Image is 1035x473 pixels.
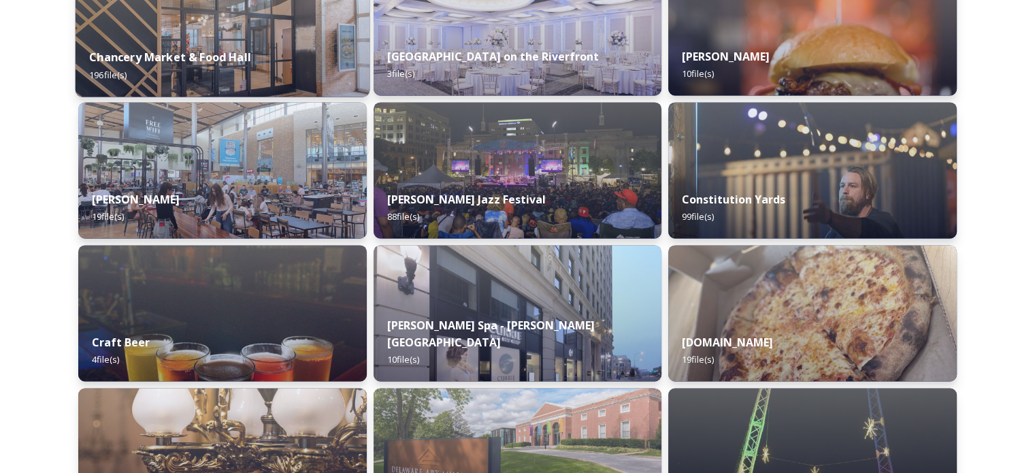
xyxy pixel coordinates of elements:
[668,245,957,381] img: ba1acd64-1d9d-4d71-a9a2-657da1ac92f5.jpg
[387,353,419,365] span: 10 file(s)
[682,353,714,365] span: 19 file(s)
[387,318,595,350] strong: [PERSON_NAME] Spa - [PERSON_NAME][GEOGRAPHIC_DATA]
[682,210,714,223] span: 99 file(s)
[682,335,773,350] strong: [DOMAIN_NAME]
[682,67,714,80] span: 10 file(s)
[668,102,957,238] img: 5beaae04-ae0f-478f-b052-e20ff96076a9.jpg
[387,49,599,64] strong: [GEOGRAPHIC_DATA] on the Riverfront
[374,245,662,381] img: a7e77c9f-8546-4606-accc-812746558bfc.jpg
[78,102,367,238] img: bf87ad58-5701-4bfd-912c-e097cdbcdaf6.jpg
[92,192,180,207] strong: [PERSON_NAME]
[387,67,414,80] span: 3 file(s)
[92,210,124,223] span: 19 file(s)
[89,50,251,65] strong: Chancery Market & Food Hall
[682,49,770,64] strong: [PERSON_NAME]
[682,192,785,207] strong: Constitution Yards
[92,353,119,365] span: 4 file(s)
[387,210,419,223] span: 88 file(s)
[387,192,546,207] strong: [PERSON_NAME] Jazz Festival
[374,102,662,238] img: 8a93716b-3318-422f-b4e8-583d522488a1.jpg
[89,68,127,80] span: 196 file(s)
[78,245,367,381] img: 9c6bb165-e22a-4206-92ba-51656ba29df8.jpg
[92,335,150,350] strong: Craft Beer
